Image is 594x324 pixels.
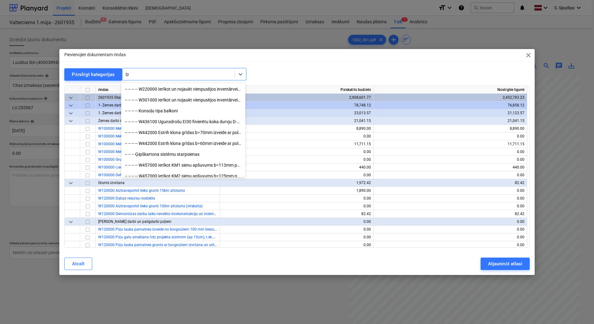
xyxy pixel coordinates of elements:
[98,243,225,247] a: W120000 Pāļu lauka pamatnes grunts ar būvgružiem izvēšana un utilizācija
[376,226,524,233] div: 0.00
[376,94,524,101] div: 2,452,783.23
[121,160,245,170] div: -- -- -- -- W457000 Ierīkot KM1 sienu apšuvums b=113mm pa metāla karkasu b=100mm ar minerālo skaņ...
[121,149,245,159] div: -- -- -- Ģipškartona sistēmu starpsienas
[64,68,122,81] button: Pārslēgt kategorijas
[222,109,371,117] div: 23,013.57
[222,140,371,148] div: 11,711.15
[64,258,92,270] button: Atcelt
[376,202,524,210] div: 0.00
[121,117,245,127] div: -- -- -- -- W436100 Ugunsdrošu EI30 finierētu koka durvju D-1 ar izmēriem 990*2080mm, skaņas izol...
[481,258,529,270] button: Atjaunināt atlasi
[67,218,75,226] span: keyboard_arrow_down
[98,134,298,138] a: W100000 Mehanizēta būvbedres padziļināšana izrokot būvniecībai nederīgo grunti un piebēršana ar t...
[222,164,371,171] div: 440.00
[376,164,524,171] div: 440.00
[98,95,137,100] span: 2601935 Ēkas budžets
[563,294,594,324] iframe: Chat Widget
[98,126,224,131] a: W100000 Mehanizēta būvbedres rakšana līdz 400mm virs projekta atzīmes
[222,241,371,249] div: 0.00
[376,195,524,202] div: 0.00
[222,226,371,233] div: 0.00
[376,171,524,179] div: 0.00
[121,95,245,105] div: -- -- -- -- W301000 Ierīkot un nojaukt vienpusējos inventārveidņus ar balstiem un stiprinājumiem ...
[222,195,371,202] div: 0.00
[376,233,524,241] div: 0.00
[220,86,374,94] div: Pārskatīts budžets
[98,103,146,107] span: 1- Zemes darbi un pamatnes
[121,128,245,137] div: -- -- -- -- W442000 Estrih klona grīdas b=70mm izveide ar polipropilena šķiedru (180g/0,2m3)
[222,202,371,210] div: 0.00
[376,109,524,117] div: 21,123.57
[222,187,371,195] div: 1,890.00
[98,235,311,239] a: W120000 Pāļu galu atrakšana līdz projekta atzīmēm (ap 15cm), t.sk.būvbedres apakšas planēšana, pi...
[98,165,199,169] a: W100000 Ģeodēziskā uzmērīšana, dokumentu noformēšana
[98,142,323,146] a: W100000 Mehanizēta būvbedres aizbēršana ar esošo grunti, pēc betonēšanas un hidroizolācijas darbu...
[222,233,371,241] div: 0.00
[98,196,155,200] span: W120000 Dabas resursu nodoklis
[72,260,85,268] div: Atcelt
[67,179,75,187] span: keyboard_arrow_down
[222,156,371,164] div: 0.00
[72,70,115,79] div: Pārslēgt kategorijas
[98,181,125,185] span: Grunts izvēšana
[98,157,340,162] a: W100000 Grunts blietēšana pa kārtām ar mehanizētām rokas blietēm pēc betonēšanas un hidroizolācij...
[67,102,75,109] span: keyboard_arrow_down
[67,94,75,101] span: keyboard_arrow_down
[222,101,371,109] div: 78,748.12
[98,111,130,115] span: 1. Zemes darbi ēkai
[98,204,203,208] a: W120000 Aiztransportēt lieko grunti 100m attālumā (virskārta)
[525,52,532,59] span: close
[376,148,524,156] div: 0.00
[98,188,185,193] a: W120000 Aiztransportēt lieko grunti 15km attālumā
[376,156,524,164] div: 0.00
[121,171,245,181] div: -- -- -- -- W457000 Ierīkot KM2 sienu apšuvums b=125mm pa metāla karkasu b=100mm ar minerālo skaņ...
[121,138,245,148] div: -- -- -- -- W442000 Estrih klona grīdas b=60mm izveide ar polipropilena šķiedru (180g/0,2m3)
[222,125,371,133] div: 8,890.00
[222,117,371,125] div: 21,041.15
[376,125,524,133] div: 8,890.00
[222,210,371,218] div: 82.42
[67,117,75,125] span: keyboard_arrow_down
[98,173,218,177] a: W100000 Deformācijas moduļa mērījums (būvbedres grunts pretestība)
[96,86,220,94] div: rindas
[376,210,524,218] div: 82.42
[222,179,371,187] div: 1,972.42
[376,241,524,249] div: 0.00
[376,187,524,195] div: 0.00
[98,227,219,232] a: W120000 Pāļu lauka pamatnes izveide no būvgružiem 100 mm biezumā
[488,260,522,268] div: Atjaunināt atlasi
[376,218,524,226] div: 0.00
[98,119,126,123] span: Zemes darbi ēkai
[376,140,524,148] div: 11,711.15
[222,133,371,140] div: 0.00
[376,179,524,187] div: 82.42
[121,84,245,94] div: -- -- -- -- W220000 Ierīkot un nojaukt vienpusējos inventārveidņus ar balstiem un stiprinājumiem ...
[222,171,371,179] div: 0.00
[98,212,244,216] a: W120000 Demontāžas darbu laikā neveikto būvkonstrukciju un inženiertīklu demontāža
[222,94,371,101] div: 2,908,601.77
[376,133,524,140] div: 0.00
[121,106,245,116] div: -- -- -- -- Konsoļu tipa balkoni
[67,110,75,117] span: keyboard_arrow_down
[222,218,371,226] div: 0.00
